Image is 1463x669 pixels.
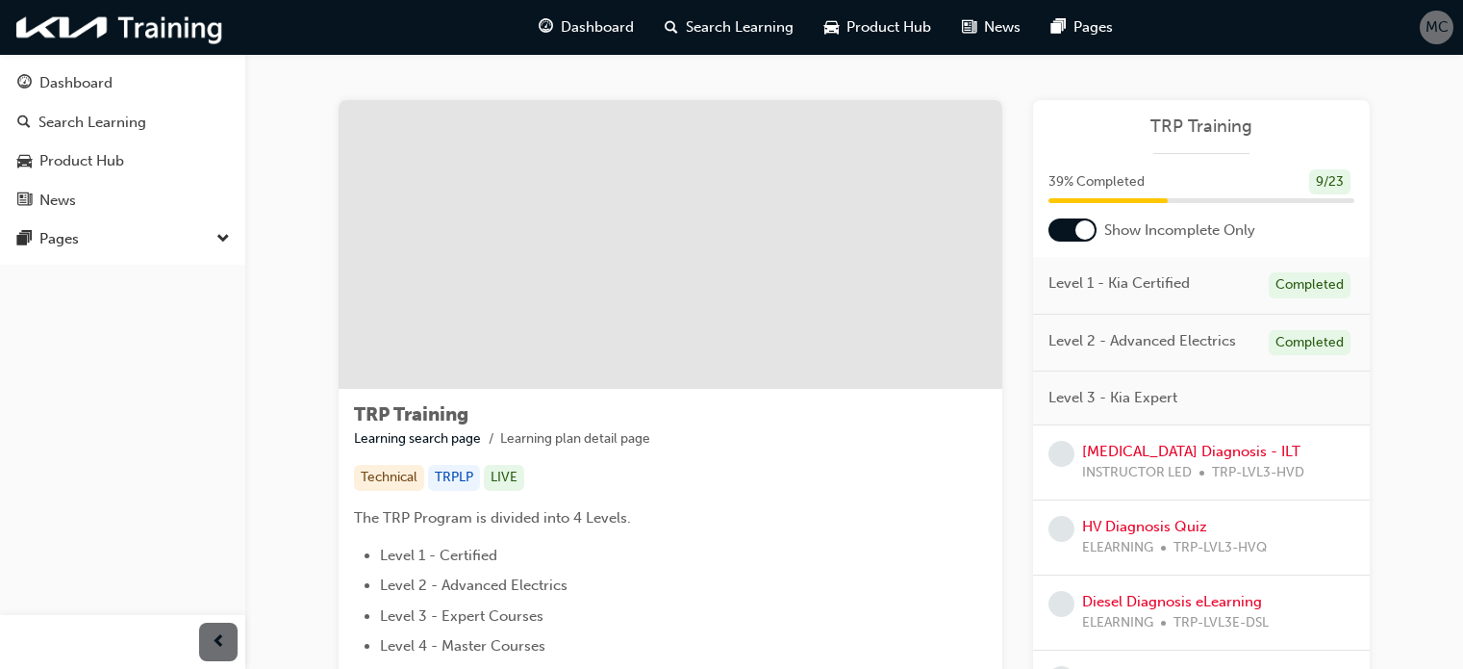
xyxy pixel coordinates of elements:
a: Product Hub [8,143,238,179]
span: news-icon [962,15,976,39]
a: Diesel Diagnosis eLearning [1082,593,1262,610]
span: news-icon [17,193,32,210]
span: Dashboard [561,16,634,39]
a: news-iconNews [946,8,1036,47]
span: Level 1 - Certified [380,547,497,564]
span: Level 2 - Advanced Electrics [380,577,568,594]
span: car-icon [17,153,32,170]
div: News [39,190,76,212]
span: Level 3 - Expert Courses [380,607,543,625]
span: guage-icon [17,75,32,92]
span: 39 % Completed [1048,171,1145,193]
span: Search Learning [686,16,794,39]
a: pages-iconPages [1036,8,1128,47]
span: INSTRUCTOR LED [1082,462,1192,484]
div: LIVE [484,465,524,491]
a: [MEDICAL_DATA] Diagnosis - ILT [1082,443,1300,460]
div: Search Learning [38,112,146,134]
a: guage-iconDashboard [523,8,649,47]
div: Dashboard [39,72,113,94]
span: The TRP Program is divided into 4 Levels. [354,509,631,527]
a: TRP Training [1048,116,1354,138]
img: kia-training [10,8,231,47]
a: Search Learning [8,105,238,141]
div: Product Hub [39,150,124,172]
span: learningRecordVerb_NONE-icon [1048,441,1074,467]
button: MC [1420,11,1453,44]
li: Learning plan detail page [500,428,650,450]
span: Show Incomplete Only [1104,219,1255,242]
div: Completed [1269,330,1350,356]
a: Learning search page [354,430,481,447]
span: car-icon [824,15,839,39]
span: learningRecordVerb_NONE-icon [1048,516,1074,542]
button: DashboardSearch LearningProduct HubNews [8,62,238,221]
span: learningRecordVerb_NONE-icon [1048,591,1074,617]
span: News [984,16,1021,39]
a: HV Diagnosis Quiz [1082,518,1207,535]
span: TRP-LVL3E-DSL [1173,612,1269,634]
span: Level 3 - Kia Expert [1048,387,1177,409]
span: search-icon [665,15,678,39]
a: car-iconProduct Hub [809,8,946,47]
span: Level 4 - Master Courses [380,637,545,655]
div: Completed [1269,272,1350,298]
button: Pages [8,221,238,257]
span: ELEARNING [1082,612,1153,634]
span: search-icon [17,115,31,132]
span: ELEARNING [1082,537,1153,559]
span: pages-icon [17,231,32,248]
span: Level 2 - Advanced Electrics [1048,330,1236,352]
span: down-icon [216,227,230,252]
a: search-iconSearch Learning [649,8,809,47]
span: MC [1425,16,1449,39]
span: TRP Training [354,403,468,425]
div: TRPLP [428,465,480,491]
div: Technical [354,465,424,491]
span: Pages [1073,16,1113,39]
span: Product Hub [846,16,931,39]
span: TRP-LVL3-HVQ [1173,537,1267,559]
span: Level 1 - Kia Certified [1048,272,1190,295]
span: prev-icon [212,630,226,655]
a: News [8,183,238,219]
span: TRP-LVL3-HVD [1212,462,1304,484]
span: pages-icon [1051,15,1066,39]
div: 9 / 23 [1309,169,1350,195]
a: Dashboard [8,65,238,101]
span: guage-icon [539,15,553,39]
div: Pages [39,228,79,250]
